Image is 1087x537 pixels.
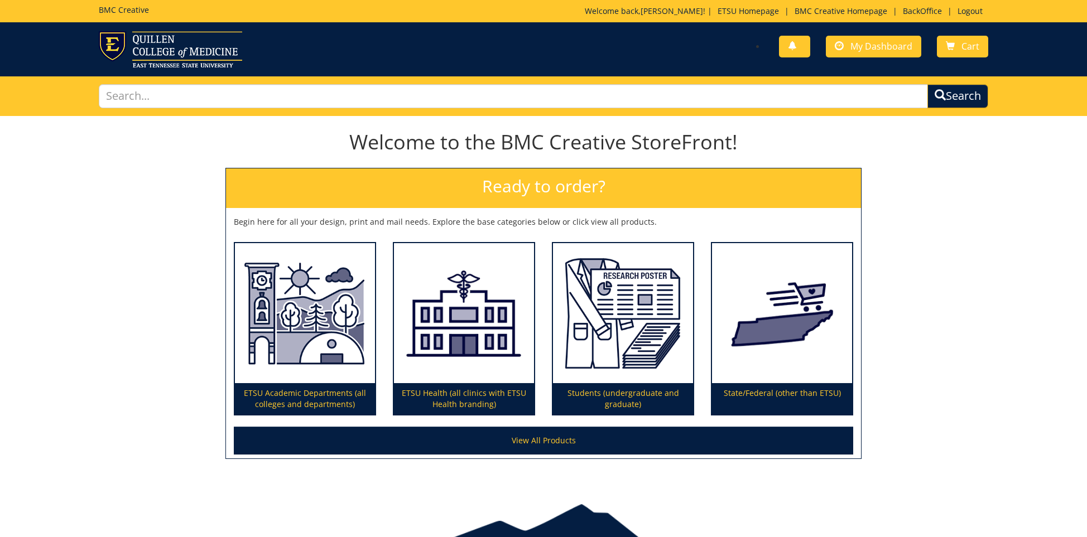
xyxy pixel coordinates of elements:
a: ETSU Homepage [712,6,785,16]
a: ETSU Academic Departments (all colleges and departments) [235,243,375,415]
a: View All Products [234,427,853,454]
p: ETSU Health (all clinics with ETSU Health branding) [394,383,534,414]
a: State/Federal (other than ETSU) [712,243,852,415]
span: My Dashboard [850,40,912,52]
a: Cart [937,36,988,57]
p: State/Federal (other than ETSU) [712,383,852,414]
img: ETSU Academic Departments (all colleges and departments) [235,243,375,384]
a: [PERSON_NAME] [641,6,703,16]
button: Search [927,84,988,108]
a: BMC Creative Homepage [789,6,893,16]
p: ETSU Academic Departments (all colleges and departments) [235,383,375,414]
h2: Ready to order? [226,168,861,208]
p: Begin here for all your design, print and mail needs. Explore the base categories below or click ... [234,216,853,228]
p: Welcome back, ! | | | | [585,6,988,17]
a: Logout [952,6,988,16]
img: ETSU Health (all clinics with ETSU Health branding) [394,243,534,384]
a: My Dashboard [826,36,921,57]
a: BackOffice [897,6,947,16]
p: Students (undergraduate and graduate) [553,383,693,414]
h5: BMC Creative [99,6,149,14]
a: ETSU Health (all clinics with ETSU Health branding) [394,243,534,415]
h1: Welcome to the BMC Creative StoreFront! [225,131,862,153]
img: ETSU logo [99,31,242,67]
img: Students (undergraduate and graduate) [553,243,693,384]
input: Search... [99,84,927,108]
a: Students (undergraduate and graduate) [553,243,693,415]
img: State/Federal (other than ETSU) [712,243,852,384]
span: Cart [961,40,979,52]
